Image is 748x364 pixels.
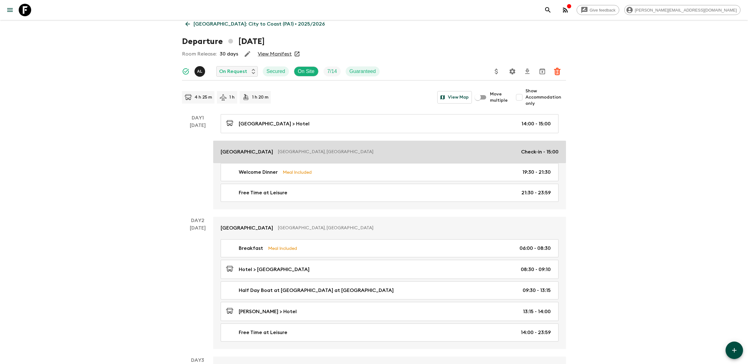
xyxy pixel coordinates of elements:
[194,94,212,100] p: 4 h 25 m
[523,287,551,294] p: 09:30 - 13:15
[239,308,297,315] p: [PERSON_NAME] > Hotel
[239,245,263,252] p: Breakfast
[324,66,341,76] div: Trip Fill
[190,224,206,349] div: [DATE]
[239,266,309,273] p: Hotel > [GEOGRAPHIC_DATA]
[213,217,566,239] a: [GEOGRAPHIC_DATA][GEOGRAPHIC_DATA], [GEOGRAPHIC_DATA]
[631,8,740,12] span: [PERSON_NAME][EMAIL_ADDRESS][DOMAIN_NAME]
[239,329,287,336] p: Free Time at Leisure
[520,245,551,252] p: 06:00 - 08:30
[221,323,559,342] a: Free Time at Leisure14:00 - 23:59
[283,169,312,176] p: Meal Included
[521,120,551,128] p: 14:00 - 15:00
[182,50,217,58] p: Room Release:
[221,281,559,299] a: Half Day Boat at [GEOGRAPHIC_DATA] at [GEOGRAPHIC_DATA]09:30 - 13:15
[182,114,213,122] p: Day 1
[278,225,554,231] p: [GEOGRAPHIC_DATA], [GEOGRAPHIC_DATA]
[197,69,202,74] p: A L
[229,94,235,100] p: 1 h
[252,94,268,100] p: 1 h 20 m
[266,68,285,75] p: Secured
[4,4,16,16] button: menu
[220,50,238,58] p: 30 days
[551,65,563,78] button: Delete
[521,329,551,336] p: 14:00 - 23:59
[221,302,559,321] a: [PERSON_NAME] > Hotel13:15 - 14:00
[522,168,551,176] p: 19:30 - 21:30
[258,51,292,57] a: View Manifest
[525,88,566,107] span: Show Accommodation only
[219,68,247,75] p: On Request
[268,245,297,252] p: Meal Included
[221,163,559,181] a: Welcome DinnerMeal Included19:30 - 21:30
[194,68,206,73] span: Abdiel Luis
[577,5,619,15] a: Give feedback
[194,20,325,28] p: [GEOGRAPHIC_DATA]: City to Coast (PA1) • 2025/2026
[294,66,319,76] div: On Site
[182,68,189,75] svg: Synced Successfully
[327,68,337,75] p: 7 / 14
[213,141,566,163] a: [GEOGRAPHIC_DATA][GEOGRAPHIC_DATA], [GEOGRAPHIC_DATA]Check-in - 15:00
[523,308,551,315] p: 13:15 - 14:00
[182,217,213,224] p: Day 2
[239,168,278,176] p: Welcome Dinner
[182,18,328,30] a: [GEOGRAPHIC_DATA]: City to Coast (PA1) • 2025/2026
[536,65,549,78] button: Archive (Completed, Cancelled or Unsynced Departures only)
[221,239,559,257] a: BreakfastMeal Included06:00 - 08:30
[586,8,619,12] span: Give feedback
[490,91,508,104] span: Move multiple
[221,148,273,156] p: [GEOGRAPHIC_DATA]
[221,224,273,232] p: [GEOGRAPHIC_DATA]
[521,266,551,273] p: 08:30 - 09:10
[221,184,559,202] a: Free Time at Leisure21:30 - 23:59
[221,114,559,133] a: [GEOGRAPHIC_DATA] > Hotel14:00 - 15:00
[278,149,516,155] p: [GEOGRAPHIC_DATA], [GEOGRAPHIC_DATA]
[490,65,503,78] button: Update Price, Early Bird Discount and Costs
[182,357,213,364] p: Day 3
[194,66,206,77] button: AL
[521,65,534,78] button: Download CSV
[239,189,287,197] p: Free Time at Leisure
[221,260,559,279] a: Hotel > [GEOGRAPHIC_DATA]08:30 - 09:10
[298,68,314,75] p: On Site
[190,122,206,209] div: [DATE]
[437,91,472,104] button: View Map
[542,4,554,16] button: search adventures
[349,68,376,75] p: Guaranteed
[624,5,741,15] div: [PERSON_NAME][EMAIL_ADDRESS][DOMAIN_NAME]
[521,148,559,156] p: Check-in - 15:00
[263,66,289,76] div: Secured
[521,189,551,197] p: 21:30 - 23:59
[182,35,265,48] h1: Departure [DATE]
[239,120,309,128] p: [GEOGRAPHIC_DATA] > Hotel
[506,65,519,78] button: Settings
[239,287,394,294] p: Half Day Boat at [GEOGRAPHIC_DATA] at [GEOGRAPHIC_DATA]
